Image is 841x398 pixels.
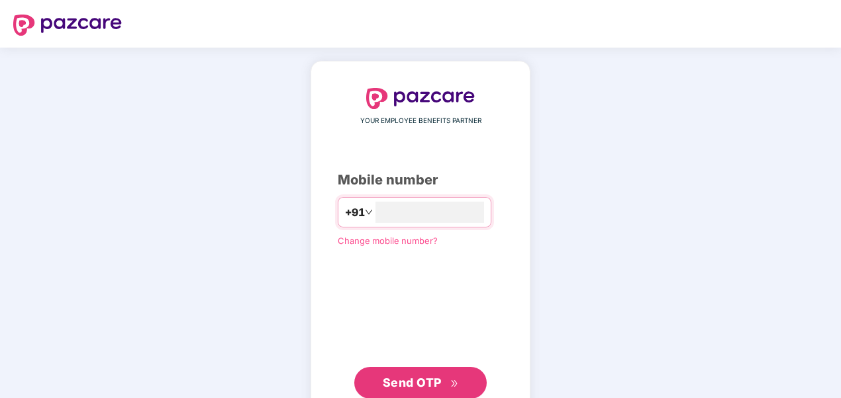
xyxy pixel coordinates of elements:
div: Mobile number [338,170,503,190]
span: double-right [450,379,459,388]
img: logo [366,88,475,109]
a: Change mobile number? [338,235,438,246]
span: down [365,208,373,216]
span: +91 [345,204,365,221]
img: logo [13,15,122,36]
span: Send OTP [383,376,442,389]
span: YOUR EMPLOYEE BENEFITS PARTNER [360,116,481,126]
